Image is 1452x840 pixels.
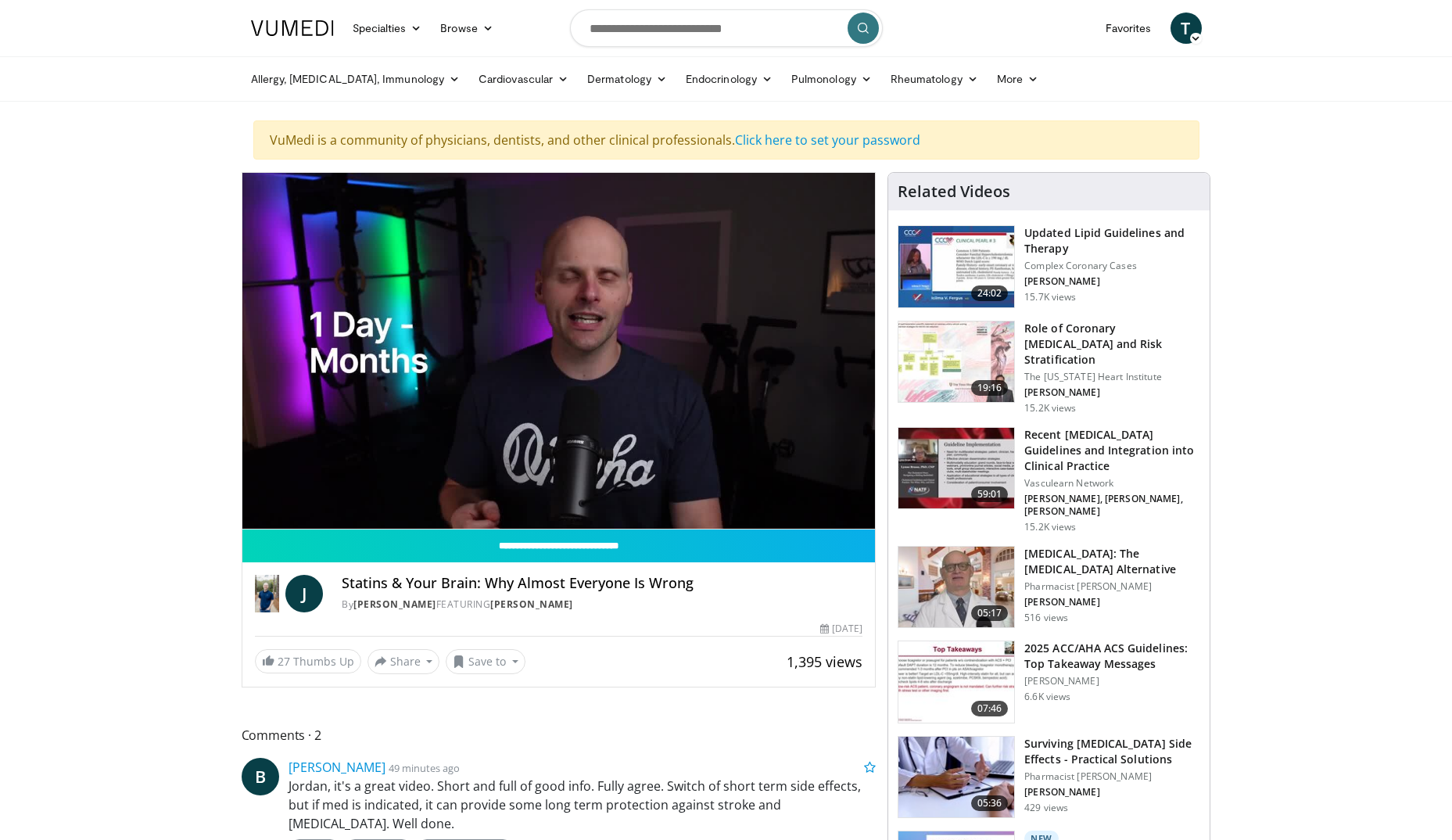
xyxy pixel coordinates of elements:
p: 6.6K views [1024,691,1070,703]
p: Pharmacist [PERSON_NAME] [1024,770,1200,783]
p: 516 views [1024,612,1068,624]
a: 19:16 Role of Coronary [MEDICAL_DATA] and Risk Stratification The [US_STATE] Heart Institute [PER... [898,321,1200,415]
a: Specialties [343,13,432,44]
div: By FEATURING [342,598,862,612]
a: More [988,63,1048,95]
a: Dermatology [578,63,676,95]
span: 05:36 [971,795,1009,811]
a: Favorites [1096,13,1161,44]
span: 05:17 [971,605,1009,621]
a: Allergy, [MEDICAL_DATA], Immunology [242,63,470,95]
img: Dr. Jordan Rennicke [255,575,280,612]
p: [PERSON_NAME] [1024,275,1200,288]
a: [PERSON_NAME] [353,598,436,611]
img: ce9609b9-a9bf-4b08-84dd-8eeb8ab29fc6.150x105_q85_crop-smart_upscale.jpg [898,547,1014,628]
p: Jordan, it's a great video. Short and full of good info. Fully agree. Switch of short term side e... [289,777,877,833]
p: [PERSON_NAME] [1024,786,1200,799]
p: [PERSON_NAME] [1024,596,1200,608]
a: [PERSON_NAME] [490,598,573,611]
a: T [1171,13,1202,44]
p: 15.7K views [1024,291,1076,303]
p: Complex Coronary Cases [1024,260,1200,272]
h3: Role of Coronary [MEDICAL_DATA] and Risk Stratification [1024,321,1200,368]
input: Search topics, interventions [570,9,883,47]
img: 369ac253-1227-4c00-b4e1-6e957fd240a8.150x105_q85_crop-smart_upscale.jpg [898,641,1014,723]
span: 1,395 views [787,652,862,671]
p: [PERSON_NAME] [1024,386,1200,399]
a: Cardiovascular [469,63,578,95]
a: 07:46 2025 ACC/AHA ACS Guidelines: Top Takeaway Messages [PERSON_NAME] 6.6K views [898,641,1200,723]
h3: Updated Lipid Guidelines and Therapy [1024,225,1200,257]
a: 24:02 Updated Lipid Guidelines and Therapy Complex Coronary Cases [PERSON_NAME] 15.7K views [898,225,1200,308]
h3: Surviving [MEDICAL_DATA] Side Effects - Practical Solutions [1024,736,1200,767]
p: [PERSON_NAME], [PERSON_NAME], [PERSON_NAME] [1024,493,1200,518]
a: 27 Thumbs Up [255,649,361,673]
a: 05:17 [MEDICAL_DATA]: The [MEDICAL_DATA] Alternative Pharmacist [PERSON_NAME] [PERSON_NAME] 516 v... [898,546,1200,629]
h3: [MEDICAL_DATA]: The [MEDICAL_DATA] Alternative [1024,546,1200,577]
p: 15.2K views [1024,402,1076,415]
h4: Statins & Your Brain: Why Almost Everyone Is Wrong [342,575,862,592]
button: Share [367,649,440,674]
h3: Recent [MEDICAL_DATA] Guidelines and Integration into Clinical Practice [1024,427,1200,474]
img: 77f671eb-9394-4acc-bc78-a9f077f94e00.150x105_q85_crop-smart_upscale.jpg [898,226,1014,307]
span: Comments 2 [242,725,877,745]
a: 05:36 Surviving [MEDICAL_DATA] Side Effects - Practical Solutions Pharmacist [PERSON_NAME] [PERSO... [898,736,1200,819]
a: Endocrinology [676,63,782,95]
p: [PERSON_NAME] [1024,675,1200,687]
img: 1778299e-4205-438f-a27e-806da4d55abe.150x105_q85_crop-smart_upscale.jpg [898,737,1014,818]
a: B [242,758,279,795]
small: 49 minutes ago [389,761,460,775]
div: [DATE] [820,622,862,636]
a: J [285,575,323,612]
img: VuMedi Logo [251,20,334,36]
p: Pharmacist [PERSON_NAME] [1024,580,1200,593]
a: Click here to set your password [735,131,920,149]
a: [PERSON_NAME] [289,759,385,776]
button: Save to [446,649,525,674]
p: 429 views [1024,802,1068,814]
span: 24:02 [971,285,1009,301]
img: 1efa8c99-7b8a-4ab5-a569-1c219ae7bd2c.150x105_q85_crop-smart_upscale.jpg [898,321,1014,403]
a: 59:01 Recent [MEDICAL_DATA] Guidelines and Integration into Clinical Practice Vasculearn Network ... [898,427,1200,533]
span: 19:16 [971,380,1009,396]
img: 87825f19-cf4c-4b91-bba1-ce218758c6bb.150x105_q85_crop-smart_upscale.jpg [898,428,1014,509]
p: 15.2K views [1024,521,1076,533]
h4: Related Videos [898,182,1010,201]
h3: 2025 ACC/AHA ACS Guidelines: Top Takeaway Messages [1024,641,1200,672]
a: Browse [431,13,503,44]
span: 27 [278,654,290,669]
a: Pulmonology [782,63,881,95]
span: 07:46 [971,701,1009,716]
div: VuMedi is a community of physicians, dentists, and other clinical professionals. [253,120,1199,160]
a: Rheumatology [881,63,988,95]
span: 59:01 [971,486,1009,502]
p: Vasculearn Network [1024,477,1200,490]
video-js: Video Player [242,173,876,529]
p: The [US_STATE] Heart Institute [1024,371,1200,383]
